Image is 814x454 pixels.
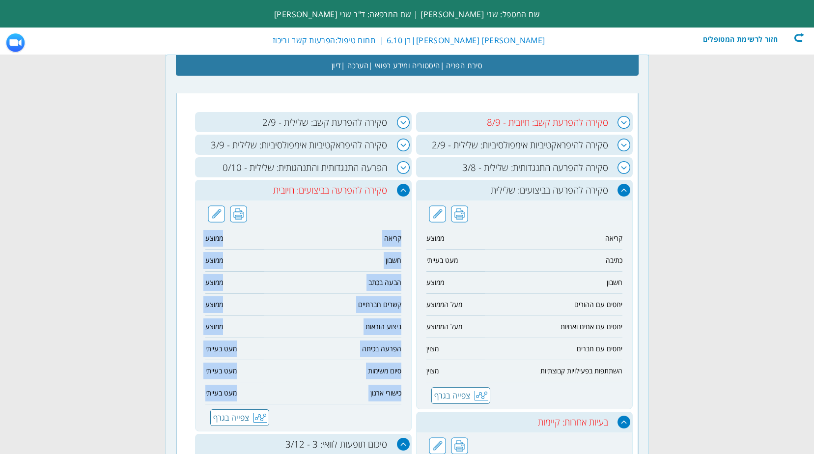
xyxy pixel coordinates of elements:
[540,366,622,375] span: השתתפות בפעילויות קבוצתיות
[195,112,412,132] h3: סקירה להפרעת קשב: שלילית - 2/9
[205,255,223,265] span: ממוצע
[195,135,412,155] h3: סקירה להיפראקטיביות אימפולסיביות: שלילית - 3/9
[416,135,633,155] h3: סקירה להיפראקטיביות אימפולסיביות: שלילית - 2/9
[205,366,237,375] span: מעט בעייתי
[5,32,26,54] img: ZoomMeetingIcon.png
[426,322,462,331] span: מעל הממוצע
[205,322,223,331] span: ממוצע
[426,233,444,243] span: ממוצע
[205,300,223,309] span: ממוצע
[365,322,401,331] span: ביצוע הוראות
[195,434,412,454] h3: סיכום תופעות לוואי: 3 - 3/12
[416,35,545,46] span: [PERSON_NAME] [PERSON_NAME]
[368,56,440,75] span: היסטוריה ומידע רפואי |
[577,344,622,353] span: יחסים עם חברים
[416,412,633,432] h3: בעיות אחרות: קיימות
[195,180,412,200] h3: סקירה להפרעה בביצועים: חיובית
[360,146,382,156] strong: יצא תקין
[195,157,412,177] h3: הפרעה התנגדותית והתנהגותית: שלילית - 0/10
[396,118,449,128] u: בדיקות בזמן ההיריון:
[416,180,633,200] h3: סקירה להפרעה בביצועים: שלילית
[273,35,336,46] label: הפרעות קשב וריכוז
[605,233,622,243] span: קריאה
[431,387,490,404] a: צפייה בגרף
[205,278,223,287] span: ממוצע
[172,32,545,48] div: |
[384,233,401,243] span: קריאה
[368,366,401,375] span: סיום משימות
[440,56,483,75] span: סיבת הפניה |
[414,25,449,34] u: מהלך ההיריון
[270,35,384,46] span: | תחום טיפול:
[420,4,449,13] u: היריון ולידה
[341,56,368,75] span: הערכה |
[574,300,622,309] span: יחסים עם ההורים
[387,35,412,46] label: בן 6.10
[561,322,622,331] span: יחסים עם אחים ואחיות
[426,278,444,287] span: ממוצע
[606,255,622,265] span: כתיבה
[426,344,439,353] span: מצוין
[691,32,804,42] div: חזור לרשימת המטופלים
[386,255,401,265] span: חשבון
[358,300,401,309] span: קשרים חברתיים
[205,388,237,397] span: מעט בעייתי
[370,388,401,397] span: כישורי ארגון
[274,9,540,20] span: שם המטפל: שני [PERSON_NAME] | שם המרפאה: ד"ר שני [PERSON_NAME]
[416,157,633,177] h3: סקירה להפרעה התנגדותית: שלילית - 3/8
[426,366,439,375] span: מצוין
[362,344,401,353] span: הפרעה בכיתה
[607,278,622,287] span: חשבון
[205,233,223,243] span: ממוצע
[205,344,237,353] span: מעט בעייתי
[426,255,458,265] span: מעט בעייתי
[426,300,462,309] span: מעל הממוצע
[416,112,633,132] h3: סקירה להפרעת קשב: חיובית - 8/9
[368,278,401,287] span: הבעה בכתב
[332,56,341,75] span: דיון
[210,409,269,426] a: צפייה בגרף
